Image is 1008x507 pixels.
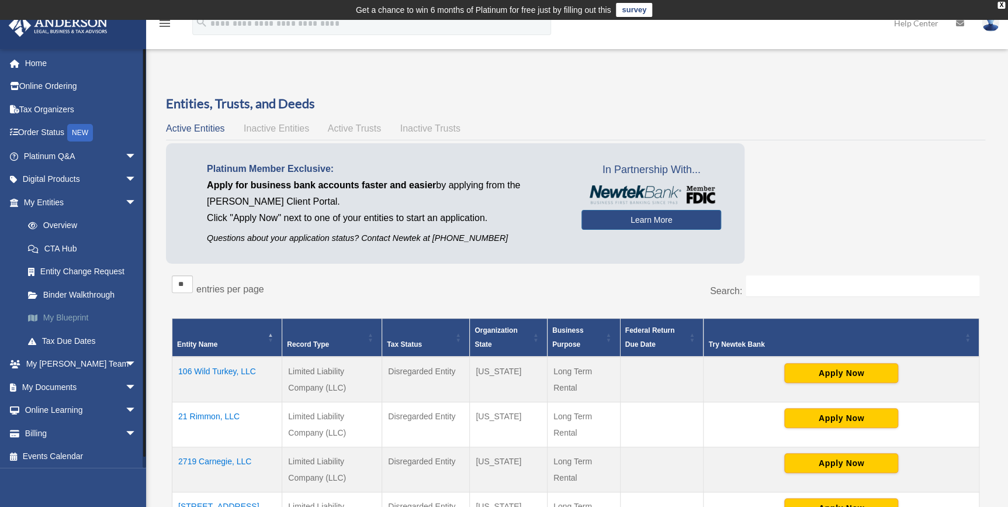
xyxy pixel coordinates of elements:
[5,14,111,37] img: Anderson Advisors Platinum Portal
[166,95,985,113] h3: Entities, Trusts, and Deeds
[207,177,564,210] p: by applying from the [PERSON_NAME] Client Portal.
[282,319,382,357] th: Record Type: Activate to sort
[166,123,224,133] span: Active Entities
[710,286,742,296] label: Search:
[382,357,470,402] td: Disregarded Entity
[207,231,564,246] p: Questions about your application status? Contact Newtek at [PHONE_NUMBER]
[195,16,208,29] i: search
[708,337,961,351] div: Try Newtek Bank
[8,98,154,121] a: Tax Organizers
[8,51,154,75] a: Home
[16,306,154,330] a: My Blueprint
[125,375,148,399] span: arrow_drop_down
[997,2,1005,9] div: close
[196,284,264,294] label: entries per page
[207,210,564,226] p: Click "Apply Now" next to one of your entities to start an application.
[207,180,436,190] span: Apply for business bank accounts faster and easier
[470,357,548,402] td: [US_STATE]
[587,185,715,204] img: NewtekBankLogoSM.png
[400,123,460,133] span: Inactive Trusts
[125,353,148,377] span: arrow_drop_down
[8,121,154,145] a: Order StatusNEW
[125,399,148,423] span: arrow_drop_down
[287,340,329,349] span: Record Type
[67,124,93,142] div: NEW
[125,168,148,192] span: arrow_drop_down
[8,399,154,422] a: Online Learningarrow_drop_down
[470,319,548,357] th: Organization State: Activate to sort
[8,75,154,98] a: Online Ordering
[158,16,172,30] i: menu
[548,319,621,357] th: Business Purpose: Activate to sort
[470,402,548,447] td: [US_STATE]
[625,326,675,349] span: Federal Return Due Date
[16,283,154,306] a: Binder Walkthrough
[620,319,704,357] th: Federal Return Due Date: Activate to sort
[382,319,470,357] th: Tax Status: Activate to sort
[177,340,217,349] span: Entity Name
[16,237,154,260] a: CTA Hub
[8,168,154,191] a: Digital Productsarrow_drop_down
[552,326,583,349] span: Business Purpose
[282,402,382,447] td: Limited Liability Company (LLC)
[172,402,282,447] td: 21 Rimmon, LLC
[382,402,470,447] td: Disregarded Entity
[784,453,898,473] button: Apply Now
[8,375,154,399] a: My Documentsarrow_drop_down
[470,447,548,492] td: [US_STATE]
[244,123,309,133] span: Inactive Entities
[16,260,154,284] a: Entity Change Request
[125,191,148,215] span: arrow_drop_down
[125,144,148,168] span: arrow_drop_down
[382,447,470,492] td: Disregarded Entity
[172,357,282,402] td: 106 Wild Turkey, LLC
[387,340,422,349] span: Tax Status
[282,357,382,402] td: Limited Liability Company (LLC)
[8,191,154,214] a: My Entitiesarrow_drop_down
[8,422,154,445] a: Billingarrow_drop_down
[172,319,282,357] th: Entity Name: Activate to invert sorting
[16,329,154,353] a: Tax Due Dates
[8,445,154,468] a: Events Calendar
[8,144,154,168] a: Platinum Q&Aarrow_drop_down
[282,447,382,492] td: Limited Liability Company (LLC)
[581,210,721,230] a: Learn More
[207,161,564,177] p: Platinum Member Exclusive:
[548,447,621,492] td: Long Term Rental
[16,214,148,237] a: Overview
[704,319,979,357] th: Try Newtek Bank : Activate to sort
[548,357,621,402] td: Long Term Rental
[474,326,517,349] span: Organization State
[784,408,898,428] button: Apply Now
[784,363,898,383] button: Apply Now
[125,422,148,446] span: arrow_drop_down
[328,123,382,133] span: Active Trusts
[548,402,621,447] td: Long Term Rental
[172,447,282,492] td: 2719 Carnegie, LLC
[982,15,999,32] img: User Pic
[356,3,611,17] div: Get a chance to win 6 months of Platinum for free just by filling out this
[616,3,652,17] a: survey
[581,161,721,180] span: In Partnership With...
[8,353,154,376] a: My [PERSON_NAME] Teamarrow_drop_down
[158,20,172,30] a: menu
